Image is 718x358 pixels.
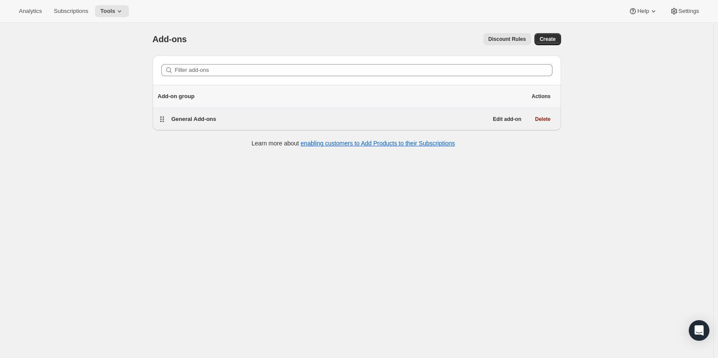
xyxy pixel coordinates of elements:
[531,93,550,100] span: Actions
[534,33,561,45] button: Create
[158,92,527,101] p: Add-on group
[637,8,649,15] span: Help
[488,113,526,125] button: Edit add-on
[54,8,88,15] span: Subscriptions
[95,5,129,17] button: Tools
[535,116,550,123] span: Delete
[14,5,47,17] button: Analytics
[526,90,555,102] button: Actions
[49,5,93,17] button: Subscriptions
[665,5,704,17] button: Settings
[488,36,526,43] span: Discount Rules
[175,64,552,76] input: Filter add-ons
[153,34,187,44] span: Add-ons
[19,8,42,15] span: Analytics
[678,8,699,15] span: Settings
[100,8,115,15] span: Tools
[301,140,455,147] a: enabling customers to Add Products to their Subscriptions
[689,320,709,341] div: Open Intercom Messenger
[540,36,555,43] span: Create
[252,139,455,148] p: Learn more about
[530,113,555,125] button: Delete
[172,116,216,122] span: General Add-ons
[623,5,663,17] button: Help
[493,116,521,123] span: Edit add-on
[483,33,531,45] button: Discount Rules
